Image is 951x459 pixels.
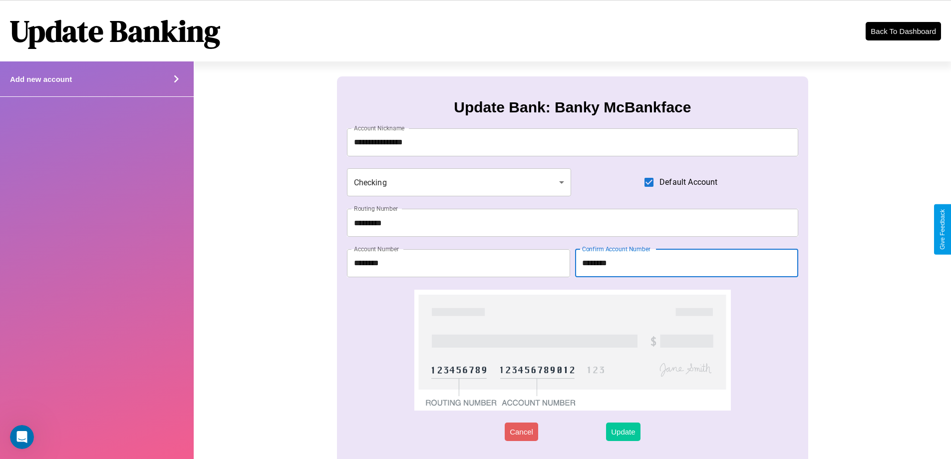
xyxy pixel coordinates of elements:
label: Account Number [354,245,399,253]
img: check [414,290,730,411]
h3: Update Bank: Banky McBankface [454,99,691,116]
h4: Add new account [10,75,72,83]
div: Give Feedback [939,209,946,250]
label: Account Nickname [354,124,405,132]
button: Update [606,423,640,441]
div: Checking [347,168,572,196]
label: Routing Number [354,204,398,213]
span: Default Account [659,176,717,188]
h1: Update Banking [10,10,220,51]
button: Cancel [505,423,538,441]
button: Back To Dashboard [866,22,941,40]
label: Confirm Account Number [582,245,650,253]
iframe: Intercom live chat [10,425,34,449]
